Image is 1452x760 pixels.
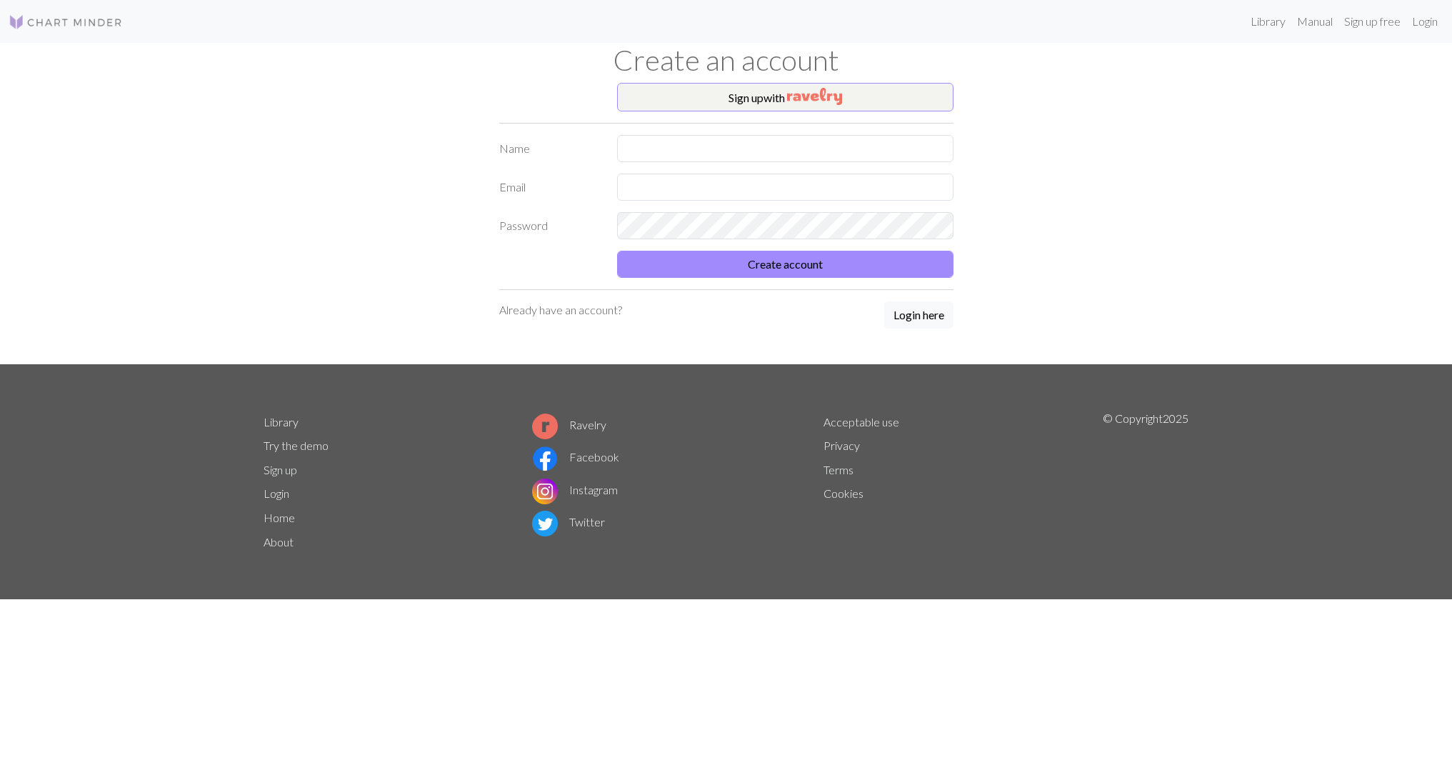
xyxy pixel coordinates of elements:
img: Logo [9,14,123,31]
img: Ravelry logo [532,414,558,439]
a: Try the demo [264,439,329,452]
button: Sign upwith [617,83,953,111]
h1: Create an account [255,43,1198,77]
label: Email [491,174,609,201]
a: Cookies [823,486,863,500]
img: Instagram logo [532,479,558,504]
p: Already have an account? [499,301,622,319]
a: Sign up [264,463,297,476]
a: Terms [823,463,853,476]
a: Ravelry [532,418,606,431]
a: Twitter [532,515,605,529]
p: © Copyright 2025 [1103,410,1188,554]
label: Name [491,135,609,162]
img: Facebook logo [532,446,558,471]
a: Facebook [532,450,619,464]
a: Home [264,511,295,524]
a: Library [1245,7,1291,36]
img: Twitter logo [532,511,558,536]
button: Login here [884,301,953,329]
a: Library [264,415,299,429]
a: Instagram [532,483,618,496]
a: Sign up free [1338,7,1406,36]
a: Acceptable use [823,415,899,429]
a: Privacy [823,439,860,452]
label: Password [491,212,609,239]
a: About [264,535,294,549]
a: Login [1406,7,1443,36]
button: Create account [617,251,953,278]
a: Manual [1291,7,1338,36]
a: Login here [884,301,953,330]
a: Login [264,486,289,500]
img: Ravelry [787,88,842,105]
